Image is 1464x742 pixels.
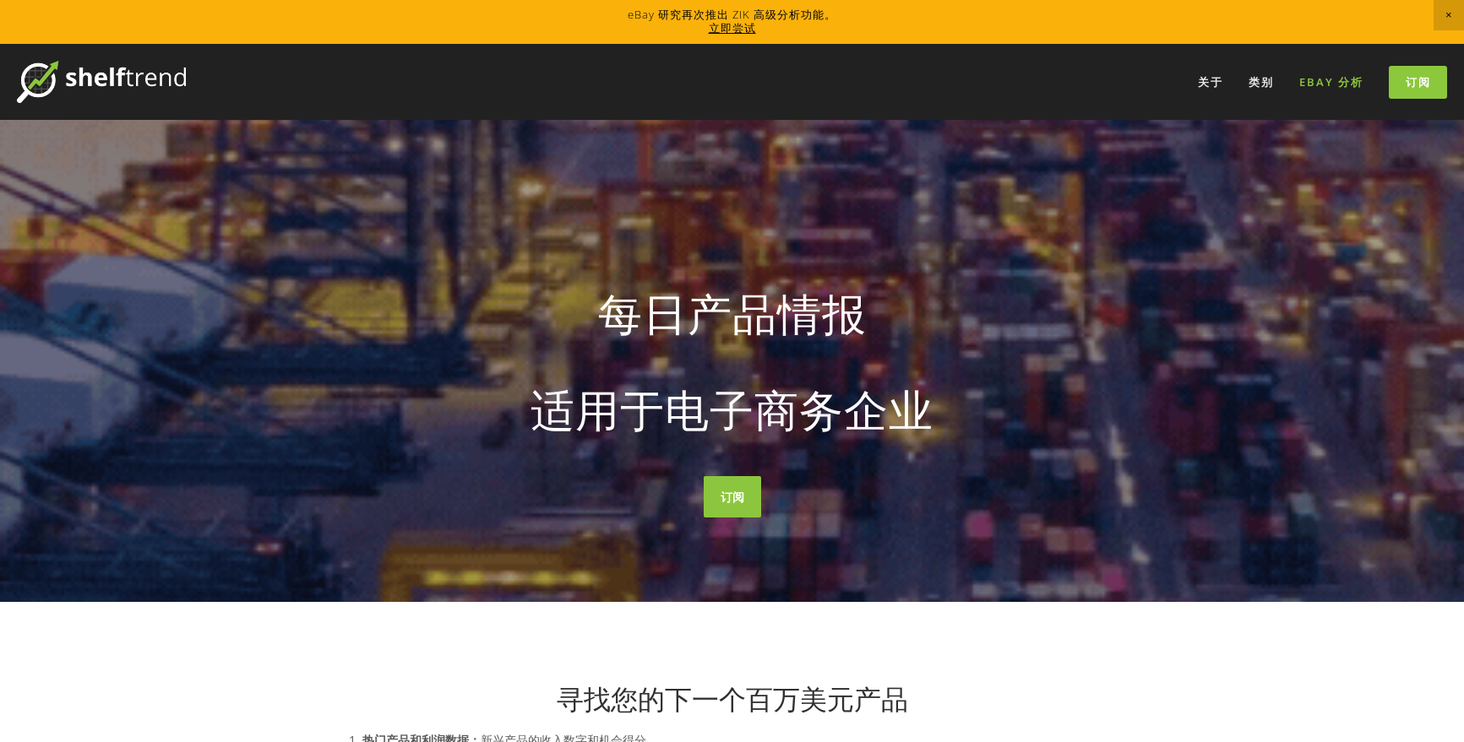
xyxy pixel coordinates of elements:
[1187,68,1234,96] a: 关于
[1288,68,1374,96] a: eBay 分析
[1198,74,1223,89] font: 关于
[531,379,933,439] font: 适用于电子商务企业
[17,61,186,103] img: 货架趋势
[598,283,867,343] font: 每日产品情报
[1299,74,1363,89] font: eBay 分析
[704,476,761,517] a: 订阅
[721,489,744,505] font: 订阅
[1389,66,1447,99] a: 订阅
[1249,74,1274,89] font: 类别
[557,680,908,717] font: 寻找您的下一个百万美元产品
[1406,74,1431,89] font: 订阅
[709,20,756,35] a: 立即尝试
